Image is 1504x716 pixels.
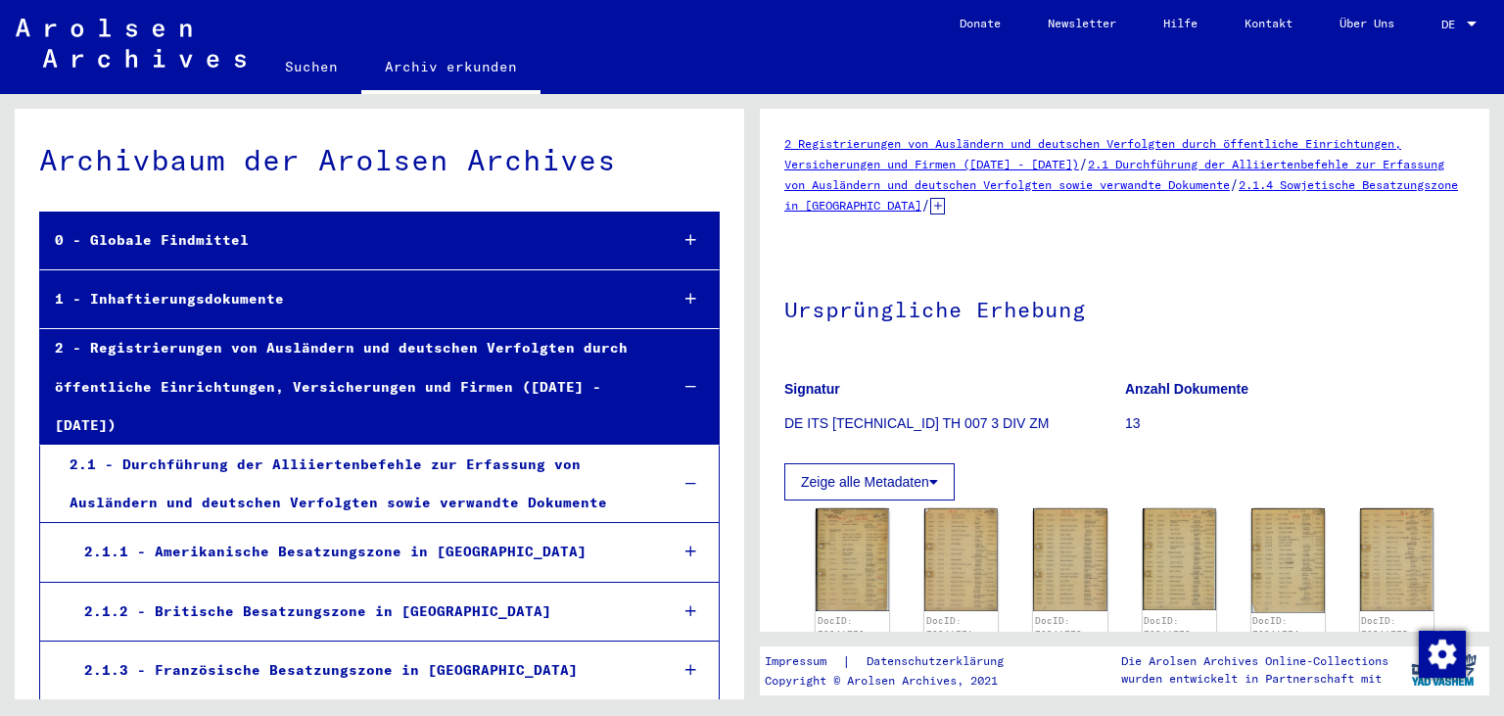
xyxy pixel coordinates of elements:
[816,508,889,611] img: 001.jpg
[55,446,652,522] div: 2.1 - Durchführung der Alliiertenbefehle zur Erfassung von Ausländern und deutschen Verfolgten so...
[39,138,720,182] div: Archivbaum der Arolsen Archives
[70,651,652,690] div: 2.1.3 - Französische Besatzungszone in [GEOGRAPHIC_DATA]
[784,136,1401,171] a: 2 Registrierungen von Ausländern und deutschen Verfolgten durch öffentliche Einrichtungen, Versic...
[784,463,955,501] button: Zeige alle Metadaten
[784,413,1124,434] p: DE ITS [TECHNICAL_ID] TH 007 3 DIV ZM
[40,280,652,318] div: 1 - Inhaftierungsdokumente
[1230,175,1239,193] span: /
[1121,652,1388,670] p: Die Arolsen Archives Online-Collections
[784,157,1444,192] a: 2.1 Durchführung der Alliiertenbefehle zur Erfassung von Ausländern und deutschen Verfolgten sowi...
[765,651,842,672] a: Impressum
[818,615,865,640] a: DocID: 70941770
[1143,508,1216,610] img: 001.jpg
[851,651,1027,672] a: Datenschutzerklärung
[40,329,652,445] div: 2 - Registrierungen von Ausländern und deutschen Verfolgten durch öffentliche Einrichtungen, Vers...
[784,264,1465,351] h1: Ursprüngliche Erhebung
[1418,630,1465,677] div: Zustimmung ändern
[765,651,1027,672] div: |
[1035,615,1082,640] a: DocID: 70941772
[1252,615,1299,640] a: DocID: 70941774
[924,508,998,612] img: 001.jpg
[1441,18,1463,31] span: DE
[1033,508,1106,612] img: 001.jpg
[1251,508,1325,613] img: 001.jpg
[1361,615,1408,640] a: DocID: 70941775
[784,381,840,397] b: Signatur
[1144,615,1191,640] a: DocID: 70941773
[1121,670,1388,688] p: wurden entwickelt in Partnerschaft mit
[1419,631,1466,678] img: Zustimmung ändern
[1360,508,1433,611] img: 001.jpg
[921,196,930,214] span: /
[1125,413,1465,434] p: 13
[1407,645,1480,694] img: yv_logo.png
[361,43,540,94] a: Archiv erkunden
[70,533,652,571] div: 2.1.1 - Amerikanische Besatzungszone in [GEOGRAPHIC_DATA]
[1079,155,1088,172] span: /
[1125,381,1248,397] b: Anzahl Dokumente
[765,672,1027,690] p: Copyright © Arolsen Archives, 2021
[16,19,246,68] img: Arolsen_neg.svg
[926,615,973,640] a: DocID: 70941771
[70,593,652,631] div: 2.1.2 - Britische Besatzungszone in [GEOGRAPHIC_DATA]
[40,221,652,260] div: 0 - Globale Findmittel
[261,43,361,90] a: Suchen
